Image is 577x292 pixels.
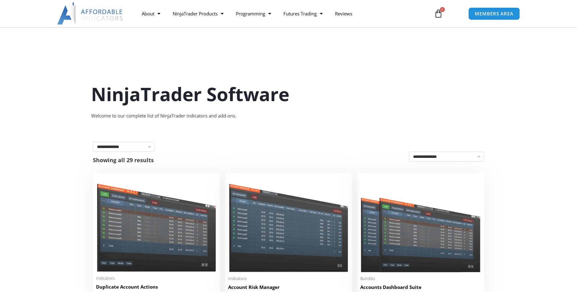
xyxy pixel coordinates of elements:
h2: Duplicate Account Actions [96,284,217,290]
img: LogoAI | Affordable Indicators – NinjaTrader [57,2,123,25]
a: Reviews [329,6,358,21]
div: Welcome to our complete list of NinjaTrader indicators and add-ons. [91,112,486,120]
a: NinjaTrader Products [166,6,230,21]
h1: NinjaTrader Software [91,81,486,107]
span: Bundles [360,276,481,281]
span: 0 [440,7,445,12]
span: Indicators [228,276,349,281]
span: MEMBERS AREA [475,11,513,16]
a: Programming [230,6,277,21]
select: Shop order [409,152,484,162]
a: About [136,6,166,21]
h2: Account Risk Manager [228,284,349,290]
nav: Menu [136,6,427,21]
img: Account Risk Manager [228,176,349,272]
span: Indicators [96,276,217,281]
p: Showing all 29 results [93,157,154,163]
a: Futures Trading [277,6,329,21]
img: Accounts Dashboard Suite [360,176,481,272]
a: MEMBERS AREA [468,7,520,20]
img: Duplicate Account Actions [96,176,217,272]
h2: Accounts Dashboard Suite [360,284,481,290]
a: 0 [425,5,452,23]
